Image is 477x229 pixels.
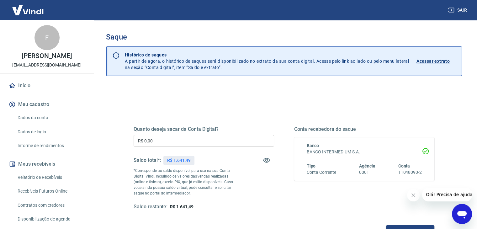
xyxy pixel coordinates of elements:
[294,126,435,132] h5: Conta recebedora do saque
[8,157,86,171] button: Meus recebíveis
[416,52,457,71] a: Acessar extrato
[416,58,450,64] p: Acessar extrato
[422,188,472,201] iframe: Mensagem da empresa
[15,125,86,138] a: Dados de login
[307,169,336,176] h6: Conta Corrente
[447,4,469,16] button: Sair
[15,185,86,198] a: Recebíveis Futuros Online
[15,171,86,184] a: Relatório de Recebíveis
[170,204,193,209] span: R$ 1.641,49
[15,213,86,226] a: Disponibilização de agenda
[134,204,167,210] h5: Saldo restante:
[4,4,53,9] span: Olá! Precisa de ajuda?
[125,52,409,58] p: Histórico de saques
[307,149,422,155] h6: BANCO INTERMEDIUM S.A.
[134,126,274,132] h5: Quanto deseja sacar da Conta Digital?
[307,163,316,168] span: Tipo
[398,169,422,176] h6: 11048090-2
[15,111,86,124] a: Dados da conta
[125,52,409,71] p: A partir de agora, o histórico de saques será disponibilizado no extrato da sua conta digital. Ac...
[106,33,462,41] h3: Saque
[22,53,72,59] p: [PERSON_NAME]
[8,98,86,111] button: Meu cadastro
[359,163,375,168] span: Agência
[407,189,420,201] iframe: Fechar mensagem
[452,204,472,224] iframe: Botão para abrir a janela de mensagens
[15,199,86,212] a: Contratos com credores
[15,139,86,152] a: Informe de rendimentos
[134,157,161,163] h5: Saldo total*:
[359,169,375,176] h6: 0001
[134,168,239,196] p: *Corresponde ao saldo disponível para uso na sua Conta Digital Vindi. Incluindo os valores das ve...
[34,25,60,50] div: F
[12,62,82,68] p: [EMAIL_ADDRESS][DOMAIN_NAME]
[307,143,319,148] span: Banco
[167,157,190,164] p: R$ 1.641,49
[398,163,410,168] span: Conta
[8,79,86,93] a: Início
[8,0,48,19] img: Vindi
